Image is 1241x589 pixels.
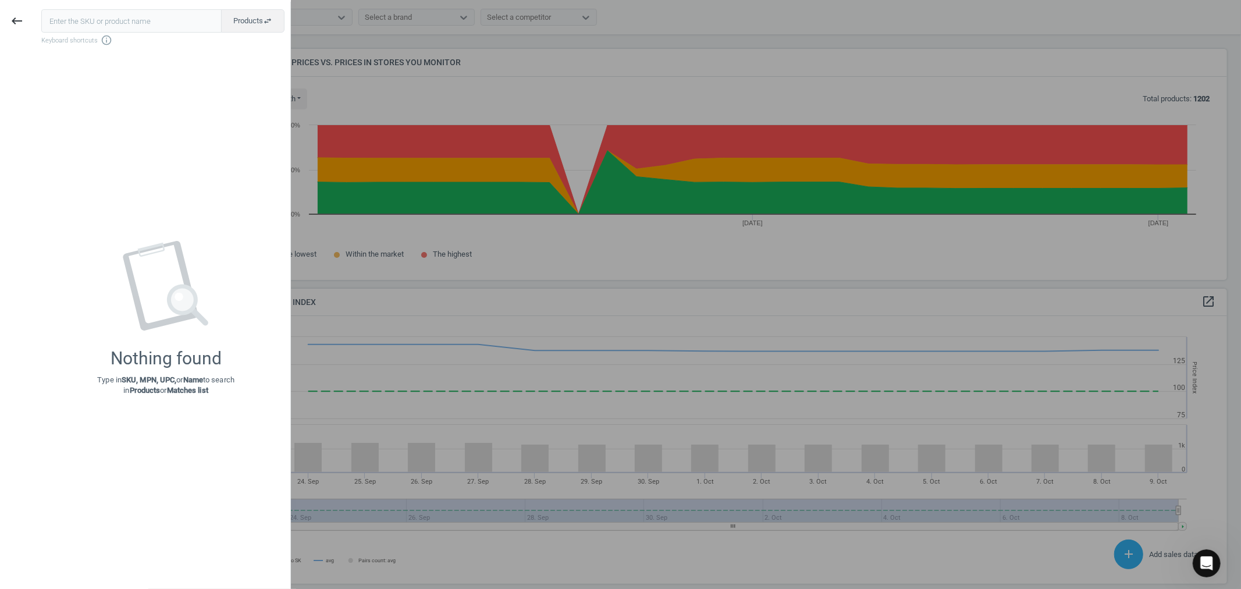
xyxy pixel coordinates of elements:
[97,375,234,396] p: Type in or to search in or
[41,9,222,33] input: Enter the SKU or product name
[111,348,222,369] div: Nothing found
[1193,549,1221,577] iframe: Intercom live chat
[41,34,285,46] span: Keyboard shortcuts
[101,34,112,46] i: info_outline
[263,16,272,26] i: swap_horiz
[3,8,30,35] button: keyboard_backspace
[130,386,161,395] strong: Products
[167,386,208,395] strong: Matches list
[183,375,203,384] strong: Name
[10,14,24,28] i: keyboard_backspace
[233,16,272,26] span: Products
[221,9,285,33] button: Productsswap_horiz
[122,375,176,384] strong: SKU, MPN, UPC,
